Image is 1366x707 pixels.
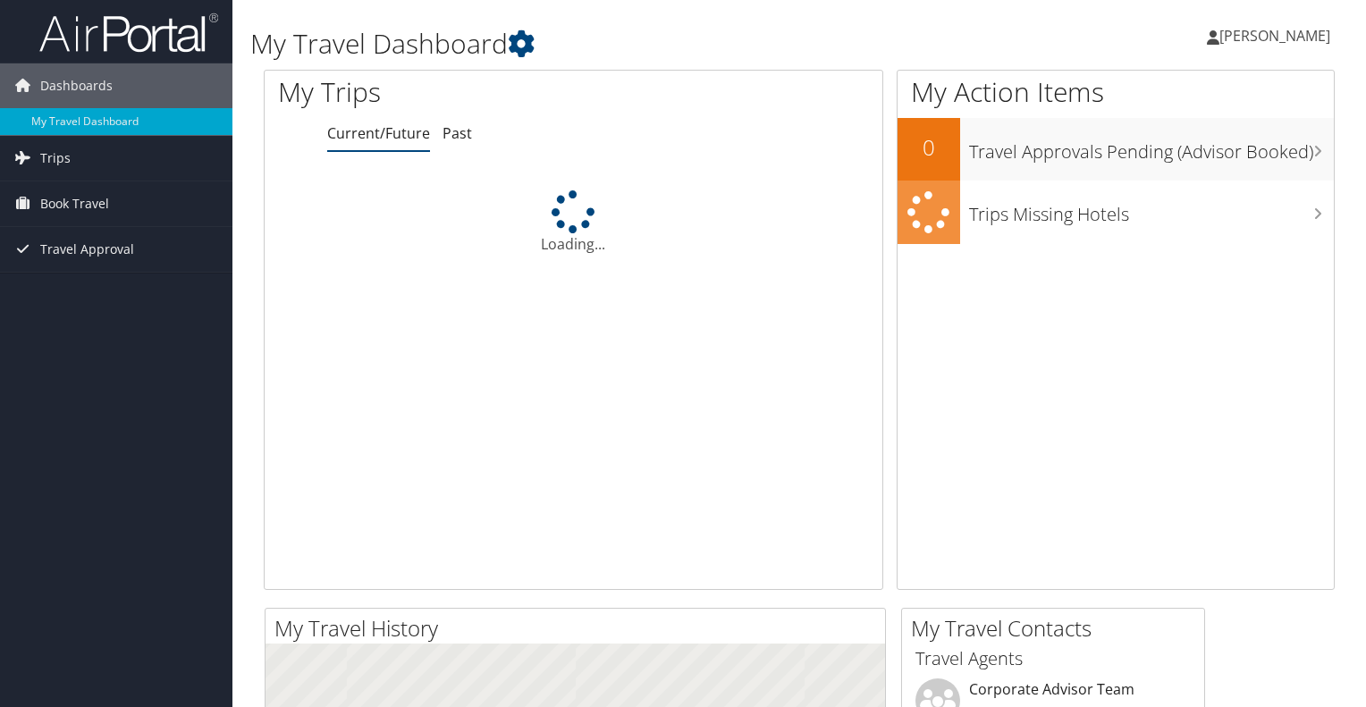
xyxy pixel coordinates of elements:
span: [PERSON_NAME] [1219,26,1330,46]
img: airportal-logo.png [39,12,218,54]
a: [PERSON_NAME] [1207,9,1348,63]
div: Loading... [265,190,882,255]
h1: My Trips [278,73,611,111]
span: Book Travel [40,181,109,226]
a: Trips Missing Hotels [898,181,1334,244]
a: Current/Future [327,123,430,143]
h1: My Action Items [898,73,1334,111]
h3: Travel Approvals Pending (Advisor Booked) [969,130,1334,164]
span: Dashboards [40,63,113,108]
span: Travel Approval [40,227,134,272]
h2: My Travel History [274,613,885,644]
h2: 0 [898,132,960,163]
a: Past [443,123,472,143]
h1: My Travel Dashboard [250,25,982,63]
a: 0Travel Approvals Pending (Advisor Booked) [898,118,1334,181]
h3: Travel Agents [915,646,1191,671]
h2: My Travel Contacts [911,613,1204,644]
span: Trips [40,136,71,181]
h3: Trips Missing Hotels [969,193,1334,227]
